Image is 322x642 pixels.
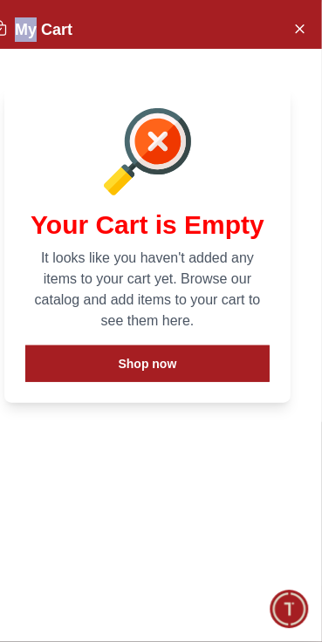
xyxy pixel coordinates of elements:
[25,248,270,331] p: It looks like you haven't added any items to your cart yet. Browse our catalog and add items to y...
[271,591,309,629] div: Chat Widget
[25,209,270,241] h1: Your Cart is Empty
[25,345,270,382] button: Shop now
[285,14,313,42] button: Close Account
